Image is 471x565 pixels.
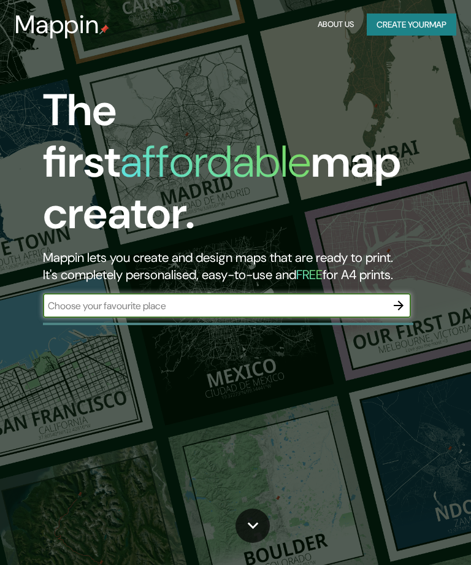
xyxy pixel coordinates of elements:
[43,299,386,313] input: Choose your favourite place
[99,25,109,34] img: mappin-pin
[367,13,456,36] button: Create yourmap
[43,249,419,283] h2: Mappin lets you create and design maps that are ready to print. It's completely personalised, eas...
[120,133,311,190] h1: affordable
[315,13,357,36] button: About Us
[43,85,419,249] h1: The first map creator.
[296,266,323,283] h5: FREE
[15,10,99,39] h3: Mappin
